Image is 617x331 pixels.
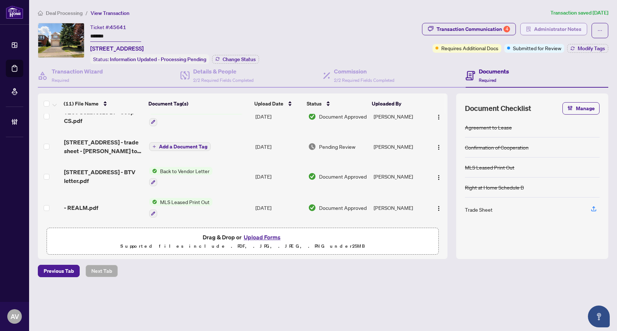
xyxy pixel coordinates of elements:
button: Manage [562,102,600,115]
span: Upload Date [254,100,283,108]
li: / [85,9,88,17]
span: 7260 Seabreeze Dr - Coop CS.pdf [64,108,143,125]
span: Add a Document Tag [159,144,207,149]
img: Document Status [308,112,316,120]
button: Status IconMLS Leased Print Out [149,198,212,218]
span: Pending Review [319,143,355,151]
button: Logo [433,141,445,152]
span: Modify Tags [578,46,605,51]
h4: Commission [334,67,394,76]
h4: Transaction Wizard [52,67,103,76]
span: Administrator Notes [534,23,581,35]
span: Previous Tab [44,265,74,277]
span: Change Status [223,57,256,62]
span: Back to Vendor Letter [157,167,212,175]
td: [DATE] [252,223,305,255]
div: Trade Sheet [465,206,493,214]
td: [PERSON_NAME] [371,223,429,255]
span: (11) File Name [64,100,99,108]
span: plus [152,145,156,148]
span: Drag & Drop or [203,232,283,242]
span: ellipsis [597,28,602,33]
img: Status Icon [149,167,157,175]
button: Previous Tab [38,265,80,277]
span: Manage [576,103,595,114]
span: Document Approved [319,204,367,212]
th: Upload Date [251,93,304,114]
td: [PERSON_NAME] [371,192,429,223]
button: Logo [433,171,445,182]
span: solution [526,27,531,32]
td: [PERSON_NAME] [371,132,429,161]
button: Status IconBack to Vendor Letter [149,167,212,187]
img: Document Status [308,204,316,212]
button: Status IconCo-op Brokerage Commission Statement [149,107,243,126]
th: Document Tag(s) [146,93,251,114]
span: View Transaction [91,10,130,16]
img: Status Icon [149,198,157,206]
span: [STREET_ADDRESS] [90,44,144,53]
span: - REALM.pdf [64,203,98,212]
span: 2/2 Required Fields Completed [193,77,254,83]
span: MLS Leased Print Out [157,198,212,206]
td: [DATE] [252,161,305,192]
p: Supported files include .PDF, .JPG, .JPEG, .PNG under 25 MB [51,242,434,251]
button: Transaction Communication4 [422,23,516,35]
span: Deal Processing [46,10,83,16]
button: Change Status [212,55,259,64]
div: MLS Leased Print Out [465,163,514,171]
span: Required [479,77,496,83]
div: Status: [90,54,209,64]
div: 4 [503,26,510,32]
h4: Documents [479,67,509,76]
button: Next Tab [85,265,118,277]
th: Uploaded By [369,93,427,114]
th: (11) File Name [61,93,146,114]
span: Drag & Drop orUpload FormsSupported files include .PDF, .JPG, .JPEG, .PNG under25MB [47,228,438,255]
img: Logo [436,175,442,180]
td: [DATE] [252,192,305,223]
span: 45641 [110,24,126,31]
div: Confirmation of Cooperation [465,143,529,151]
button: Upload Forms [242,232,283,242]
td: [PERSON_NAME] [371,101,429,132]
td: [DATE] [252,101,305,132]
span: [STREET_ADDRESS] - trade sheet - [PERSON_NAME] to Review.pdf [64,138,143,155]
span: 2/2 Required Fields Completed [334,77,394,83]
div: Ticket #: [90,23,126,31]
img: IMG-W12258332_1.jpg [38,23,84,57]
span: Document Approved [319,172,367,180]
th: Status [304,93,369,114]
img: Document Status [308,172,316,180]
button: Add a Document Tag [149,142,211,151]
button: Logo [433,111,445,122]
img: Logo [436,114,442,120]
span: Status [307,100,322,108]
button: Open asap [588,306,610,327]
td: [DATE] [252,132,305,161]
button: Modify Tags [567,44,608,53]
span: Document Checklist [465,103,531,113]
img: logo [6,5,23,19]
button: Administrator Notes [520,23,587,35]
img: Logo [436,206,442,211]
span: [STREET_ADDRESS] - BTV letter.pdf [64,168,143,185]
div: Transaction Communication [437,23,510,35]
span: Required [52,77,69,83]
article: Transaction saved [DATE] [550,9,608,17]
img: Logo [436,144,442,150]
span: Submitted for Review [513,44,561,52]
span: Document Approved [319,112,367,120]
button: Logo [433,202,445,214]
h4: Details & People [193,67,254,76]
span: AV [11,311,19,322]
td: [PERSON_NAME] [371,161,429,192]
span: Requires Additional Docs [441,44,498,52]
span: Information Updated - Processing Pending [110,56,206,63]
img: Document Status [308,143,316,151]
div: Right at Home Schedule B [465,183,524,191]
div: Agreement to Lease [465,123,512,131]
span: home [38,11,43,16]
